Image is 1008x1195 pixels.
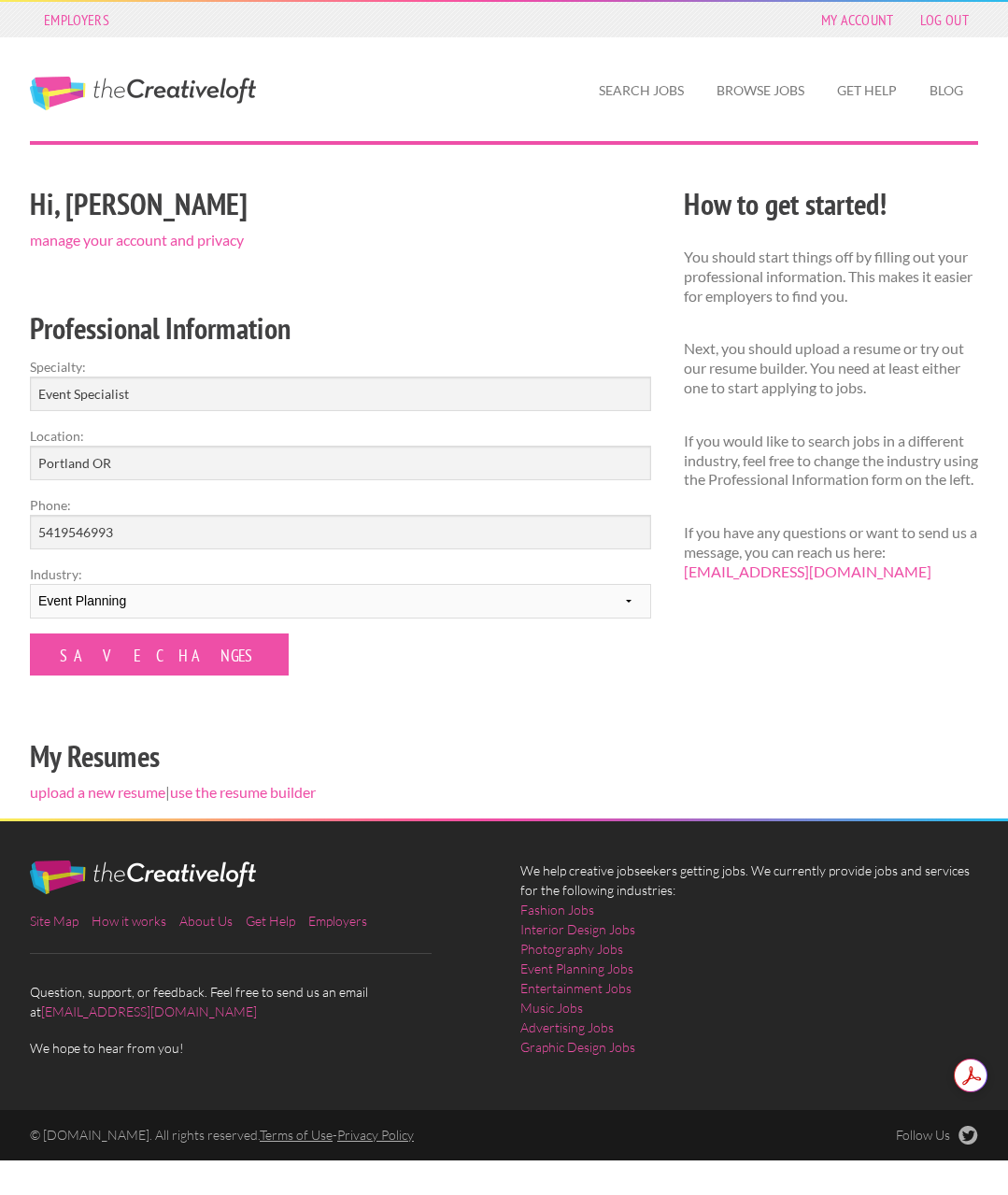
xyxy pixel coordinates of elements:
a: Employers [308,913,367,929]
label: Specialty: [30,357,651,377]
a: Search Jobs [584,69,699,112]
a: Advertising Jobs [520,1017,614,1037]
a: Get Help [246,913,295,929]
a: Site Map [30,913,78,929]
input: Save Changes [30,633,289,676]
a: upload a new resume [30,783,165,801]
a: Privacy Policy [337,1127,414,1143]
label: Phone: [30,495,651,515]
a: Graphic Design Jobs [520,1037,635,1057]
a: Log Out [911,7,978,33]
a: Entertainment Jobs [520,978,632,998]
a: The Creative Loft [30,77,256,110]
a: Follow Us [896,1126,978,1145]
div: We help creative jobseekers getting jobs. We currently provide jobs and services for the followin... [504,861,995,1072]
a: Terms of Use [260,1127,333,1143]
span: We hope to hear from you! [30,1038,488,1058]
a: Music Jobs [520,998,583,1017]
a: Employers [35,7,119,33]
label: Industry: [30,564,651,584]
a: My Account [812,7,903,33]
label: Location: [30,426,651,446]
h2: Hi, [PERSON_NAME] [30,183,651,225]
input: e.g. New York, NY [30,446,651,480]
div: © [DOMAIN_NAME]. All rights reserved. - [14,1126,750,1145]
a: About Us [179,913,233,929]
input: Optional [30,515,651,549]
img: The Creative Loft [30,861,256,894]
p: If you would like to search jobs in a different industry, feel free to change the industry using ... [684,432,978,490]
a: use the resume builder [170,783,316,801]
a: Fashion Jobs [520,900,594,919]
a: Interior Design Jobs [520,919,635,939]
a: Event Planning Jobs [520,959,633,978]
a: Photography Jobs [520,939,623,959]
p: If you have any questions or want to send us a message, you can reach us here: [684,523,978,581]
a: [EMAIL_ADDRESS][DOMAIN_NAME] [41,1003,257,1019]
div: | [14,180,668,818]
a: How it works [92,913,166,929]
h2: My Resumes [30,735,651,777]
div: Question, support, or feedback. Feel free to send us an email at [14,861,504,1058]
a: manage your account and privacy [30,231,244,249]
h2: Professional Information [30,307,651,349]
a: [EMAIL_ADDRESS][DOMAIN_NAME] [684,562,931,580]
